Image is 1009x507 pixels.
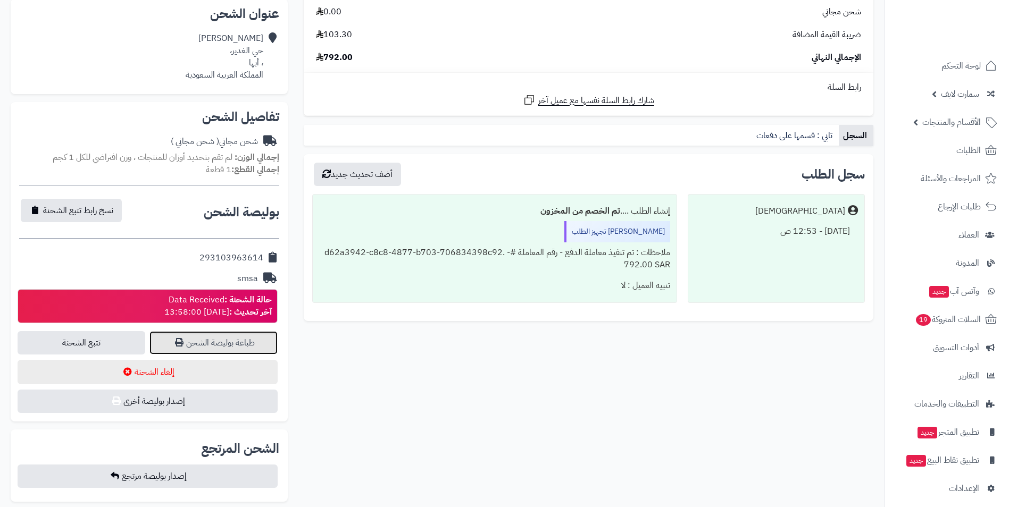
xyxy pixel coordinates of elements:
[922,115,981,130] span: الأقسام والمنتجات
[949,481,979,496] span: الإعدادات
[316,29,352,41] span: 103.30
[206,163,279,176] small: 1 قطعة
[18,360,278,384] button: إلغاء الشحنة
[891,476,1003,501] a: الإعدادات
[319,275,670,296] div: تنبيه العميل : لا
[199,252,263,264] div: 293103963614
[19,111,279,123] h2: تفاصيل الشحن
[891,53,1003,79] a: لوحة التحكم
[822,6,861,18] span: شحن مجاني
[755,205,845,217] div: [DEMOGRAPHIC_DATA]
[839,125,873,146] a: السجل
[164,294,272,318] div: Data Received [DATE] 13:58:00
[186,32,263,81] div: [PERSON_NAME] حي الغدير، ، أبها المملكة العربية السعودية
[891,194,1003,219] a: طلبات الإرجاع
[308,81,869,94] div: رابط السلة
[18,331,145,354] a: تتبع الشحنة
[229,306,272,318] strong: آخر تحديث :
[237,273,258,285] div: smsa
[941,58,981,73] span: لوحة التحكم
[916,314,931,326] span: 19
[201,442,279,455] h2: الشحن المرتجع
[928,284,979,299] span: وآتس آب
[921,171,981,186] span: المراجعات والأسئلة
[171,136,258,148] div: شحن مجاني
[959,368,979,383] span: التقارير
[171,135,219,148] span: ( شحن مجاني )
[43,204,113,217] span: نسخ رابط تتبع الشحنة
[19,7,279,20] h2: عنوان الشحن
[891,222,1003,248] a: العملاء
[891,419,1003,445] a: تطبيق المتجرجديد
[752,125,839,146] a: تابي : قسمها على دفعات
[958,227,979,242] span: العملاء
[21,199,122,222] button: نسخ رابط تتبع الشحنة
[149,331,277,354] a: طباعة بوليصة الشحن
[793,29,861,41] span: ضريبة القيمة المضافة
[956,256,979,271] span: المدونة
[695,221,858,242] div: [DATE] - 12:53 ص
[941,87,979,102] span: سمارت لايف
[231,163,279,176] strong: إجمالي القطع:
[914,396,979,411] span: التطبيقات والخدمات
[905,453,979,468] span: تطبيق نقاط البيع
[891,166,1003,191] a: المراجعات والأسئلة
[891,307,1003,332] a: السلات المتروكة19
[891,250,1003,276] a: المدونة
[956,143,981,158] span: الطلبات
[891,363,1003,388] a: التقارير
[906,455,926,467] span: جديد
[204,206,279,218] h2: بوليصة الشحن
[916,425,979,440] span: تطبيق المتجر
[802,168,865,181] h3: سجل الطلب
[319,201,670,222] div: إنشاء الطلب ....
[235,151,279,164] strong: إجمالي الوزن:
[938,199,981,214] span: طلبات الإرجاع
[915,312,981,327] span: السلات المتروكة
[812,52,861,64] span: الإجمالي النهائي
[319,242,670,275] div: ملاحظات : تم تنفيذ معاملة الدفع - رقم المعاملة #d62a3942-c8c8-4877-b703-706834398c92. - 792.00 SAR
[891,391,1003,417] a: التطبيقات والخدمات
[314,163,401,186] button: أضف تحديث جديد
[564,221,670,242] div: [PERSON_NAME] تجهيز الطلب
[540,205,620,217] b: تم الخصم من المخزون
[891,335,1003,360] a: أدوات التسويق
[891,138,1003,163] a: الطلبات
[18,390,278,413] button: إصدار بوليصة أخرى
[316,6,341,18] span: 0.00
[891,278,1003,304] a: وآتس آبجديد
[538,95,654,107] span: شارك رابط السلة نفسها مع عميل آخر
[937,30,999,52] img: logo-2.png
[18,464,278,488] button: إصدار بوليصة مرتجع
[933,340,979,355] span: أدوات التسويق
[929,286,949,298] span: جديد
[316,52,353,64] span: 792.00
[53,151,232,164] span: لم تقم بتحديد أوزان للمنتجات ، وزن افتراضي للكل 1 كجم
[891,447,1003,473] a: تطبيق نقاط البيعجديد
[224,293,272,306] strong: حالة الشحنة :
[523,94,654,107] a: شارك رابط السلة نفسها مع عميل آخر
[918,427,937,438] span: جديد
